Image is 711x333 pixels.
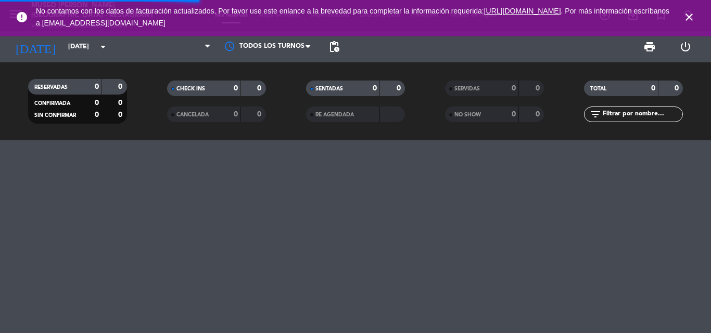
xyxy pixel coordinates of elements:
[36,7,669,27] a: . Por más información escríbanos a [EMAIL_ADDRESS][DOMAIN_NAME]
[118,83,124,90] strong: 0
[118,111,124,118] strong: 0
[234,111,238,118] strong: 0
[602,109,682,120] input: Filtrar por nombre...
[95,99,99,106] strong: 0
[683,11,695,23] i: close
[512,85,516,92] strong: 0
[95,83,99,90] strong: 0
[176,112,209,117] span: CANCELADA
[589,108,602,121] i: filter_list
[643,41,656,53] span: print
[34,85,68,90] span: RESERVADAS
[397,85,403,92] strong: 0
[234,85,238,92] strong: 0
[118,99,124,106] strong: 0
[675,85,681,92] strong: 0
[257,111,263,118] strong: 0
[34,113,76,118] span: SIN CONFIRMAR
[373,85,377,92] strong: 0
[8,35,63,58] i: [DATE]
[328,41,340,53] span: pending_actions
[590,86,606,91] span: TOTAL
[454,86,480,91] span: SERVIDAS
[97,41,109,53] i: arrow_drop_down
[484,7,561,15] a: [URL][DOMAIN_NAME]
[36,7,669,27] span: No contamos con los datos de facturación actualizados. Por favor use este enlance a la brevedad p...
[16,11,28,23] i: error
[95,111,99,118] strong: 0
[536,111,542,118] strong: 0
[257,85,263,92] strong: 0
[679,41,692,53] i: power_settings_new
[176,86,205,91] span: CHECK INS
[667,31,703,62] div: LOG OUT
[34,101,70,106] span: CONFIRMADA
[315,112,354,117] span: RE AGENDADA
[512,111,516,118] strong: 0
[454,112,481,117] span: NO SHOW
[315,86,343,91] span: SENTADAS
[651,85,655,92] strong: 0
[536,85,542,92] strong: 0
